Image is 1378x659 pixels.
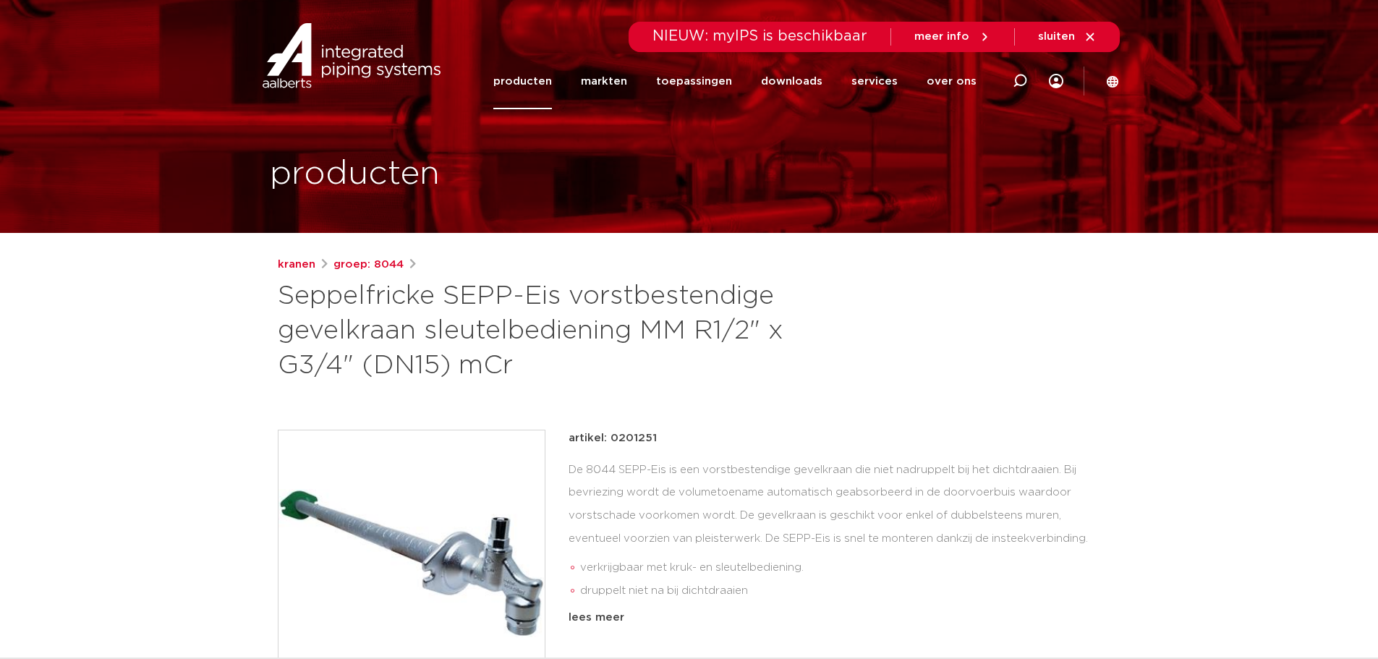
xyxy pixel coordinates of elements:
[580,579,1101,603] li: druppelt niet na bij dichtdraaien
[581,54,627,109] a: markten
[1038,31,1075,42] span: sluiten
[270,151,440,197] h1: producten
[569,430,657,447] p: artikel: 0201251
[580,603,1101,626] li: eenvoudige en snelle montage dankzij insteekverbinding
[569,609,1101,626] div: lees meer
[761,54,822,109] a: downloads
[493,54,552,109] a: producten
[278,256,315,273] a: kranen
[851,54,898,109] a: services
[927,54,977,109] a: over ons
[914,31,969,42] span: meer info
[569,459,1101,603] div: De 8044 SEPP-Eis is een vorstbestendige gevelkraan die niet nadruppelt bij het dichtdraaien. Bij ...
[656,54,732,109] a: toepassingen
[278,279,821,383] h1: Seppelfricke SEPP-Eis vorstbestendige gevelkraan sleutelbediening MM R1/2" x G3/4" (DN15) mCr
[1038,30,1097,43] a: sluiten
[580,556,1101,579] li: verkrijgbaar met kruk- en sleutelbediening.
[333,256,404,273] a: groep: 8044
[914,30,991,43] a: meer info
[652,29,867,43] span: NIEUW: myIPS is beschikbaar
[493,54,977,109] nav: Menu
